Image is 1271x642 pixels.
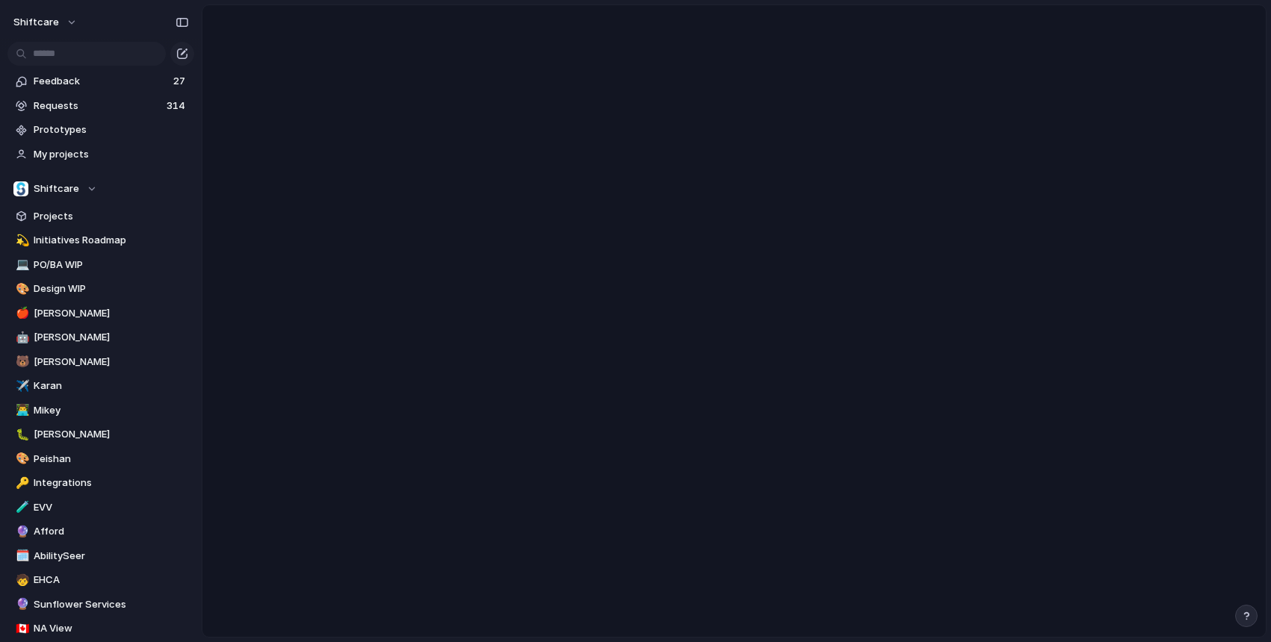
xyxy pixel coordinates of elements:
[16,475,26,492] div: 🔑
[34,330,189,345] span: [PERSON_NAME]
[13,597,28,612] button: 🔮
[16,305,26,322] div: 🍎
[13,258,28,272] button: 💻
[34,74,169,89] span: Feedback
[7,119,194,141] a: Prototypes
[34,573,189,588] span: EHCA
[34,427,189,442] span: [PERSON_NAME]
[34,476,189,490] span: Integrations
[34,209,189,224] span: Projects
[173,74,188,89] span: 27
[13,476,28,490] button: 🔑
[16,329,26,346] div: 🤖
[7,10,85,34] button: shiftcare
[16,378,26,395] div: ✈️
[13,549,28,564] button: 🗓️
[34,597,189,612] span: Sunflower Services
[13,306,28,321] button: 🍎
[16,596,26,613] div: 🔮
[16,523,26,540] div: 🔮
[16,232,26,249] div: 💫
[34,99,162,113] span: Requests
[16,572,26,589] div: 🧒
[7,95,194,117] a: Requests314
[34,122,189,137] span: Prototypes
[7,278,194,300] a: 🎨Design WIP
[34,306,189,321] span: [PERSON_NAME]
[7,496,194,519] a: 🧪EVV
[34,621,189,636] span: NA View
[34,258,189,272] span: PO/BA WIP
[7,593,194,616] a: 🔮Sunflower Services
[7,472,194,494] a: 🔑Integrations
[13,621,28,636] button: 🇨🇦
[7,617,194,640] a: 🇨🇦NA View
[16,450,26,467] div: 🎨
[34,233,189,248] span: Initiatives Roadmap
[16,547,26,564] div: 🗓️
[7,302,194,325] a: 🍎[PERSON_NAME]
[34,549,189,564] span: AbilitySeer
[13,15,59,30] span: shiftcare
[7,520,194,543] a: 🔮Afford
[7,423,194,446] a: 🐛[PERSON_NAME]
[7,143,194,166] a: My projects
[7,351,194,373] a: 🐻[PERSON_NAME]
[13,427,28,442] button: 🐛
[13,573,28,588] button: 🧒
[13,233,28,248] button: 💫
[7,229,194,252] a: 💫Initiatives Roadmap
[7,178,194,200] button: Shiftcare
[16,256,26,273] div: 💻
[13,500,28,515] button: 🧪
[7,326,194,349] a: 🤖[PERSON_NAME]
[13,524,28,539] button: 🔮
[7,545,194,567] a: 🗓️AbilitySeer
[7,569,194,591] a: 🧒EHCA
[7,70,194,93] a: Feedback27
[16,353,26,370] div: 🐻
[34,281,189,296] span: Design WIP
[34,378,189,393] span: Karan
[34,403,189,418] span: Mikey
[13,281,28,296] button: 🎨
[7,399,194,422] a: 👨‍💻Mikey
[7,254,194,276] a: 💻PO/BA WIP
[13,452,28,467] button: 🎨
[13,403,28,418] button: 👨‍💻
[16,281,26,298] div: 🎨
[34,147,189,162] span: My projects
[16,426,26,443] div: 🐛
[16,402,26,419] div: 👨‍💻
[7,205,194,228] a: Projects
[13,355,28,370] button: 🐻
[34,500,189,515] span: EVV
[16,620,26,638] div: 🇨🇦
[34,452,189,467] span: Peishan
[16,499,26,516] div: 🧪
[34,181,79,196] span: Shiftcare
[7,375,194,397] a: ✈️Karan
[167,99,188,113] span: 314
[34,355,189,370] span: [PERSON_NAME]
[34,524,189,539] span: Afford
[7,448,194,470] a: 🎨Peishan
[13,330,28,345] button: 🤖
